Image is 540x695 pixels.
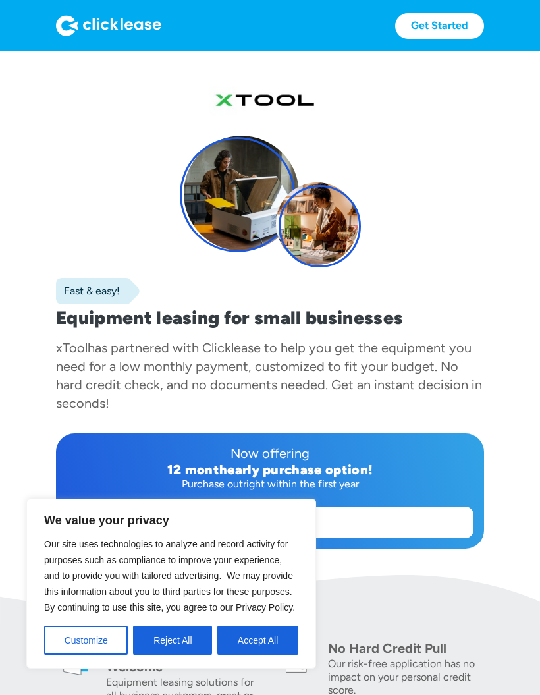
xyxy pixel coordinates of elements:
[56,285,120,298] div: Fast & easy!
[26,499,316,669] div: We value your privacy
[395,13,484,39] a: Get Started
[328,639,484,657] div: No Hard Credit Pull
[167,462,228,478] div: 12 month
[44,539,295,613] span: Our site uses technologies to analyze and record activity for purposes such as compliance to impr...
[217,626,298,655] button: Accept All
[227,462,373,478] div: early purchase option!
[133,626,212,655] button: Reject All
[67,478,473,491] div: Purchase outright within the first year
[56,307,484,328] h1: Equipment leasing for small businesses
[44,513,298,528] p: We value your privacy
[67,444,473,462] div: Now offering
[44,626,128,655] button: Customize
[56,15,161,36] img: Logo
[56,340,482,411] div: has partnered with Clicklease to help you get the equipment you need for a low monthly payment, c...
[56,340,88,356] div: xTool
